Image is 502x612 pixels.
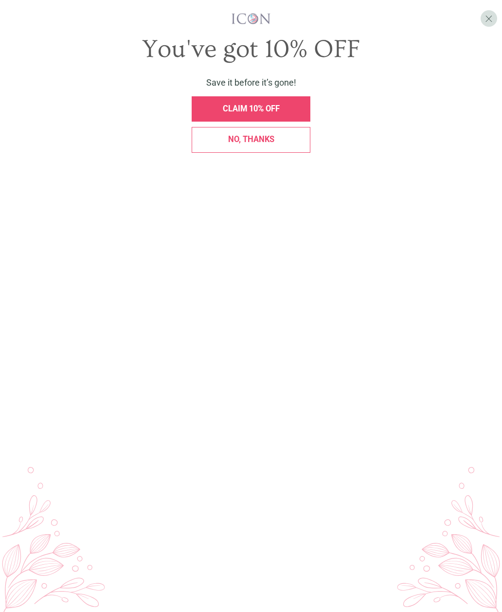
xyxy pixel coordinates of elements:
span: No, thanks [228,135,274,144]
span: You've got 10% OFF [142,35,360,64]
img: iconwallstickersl_1754656298800.png [231,13,272,25]
span: CLAIM 10% OFF [223,104,280,113]
span: X [485,13,493,24]
span: Save it before it’s gone! [206,77,296,88]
